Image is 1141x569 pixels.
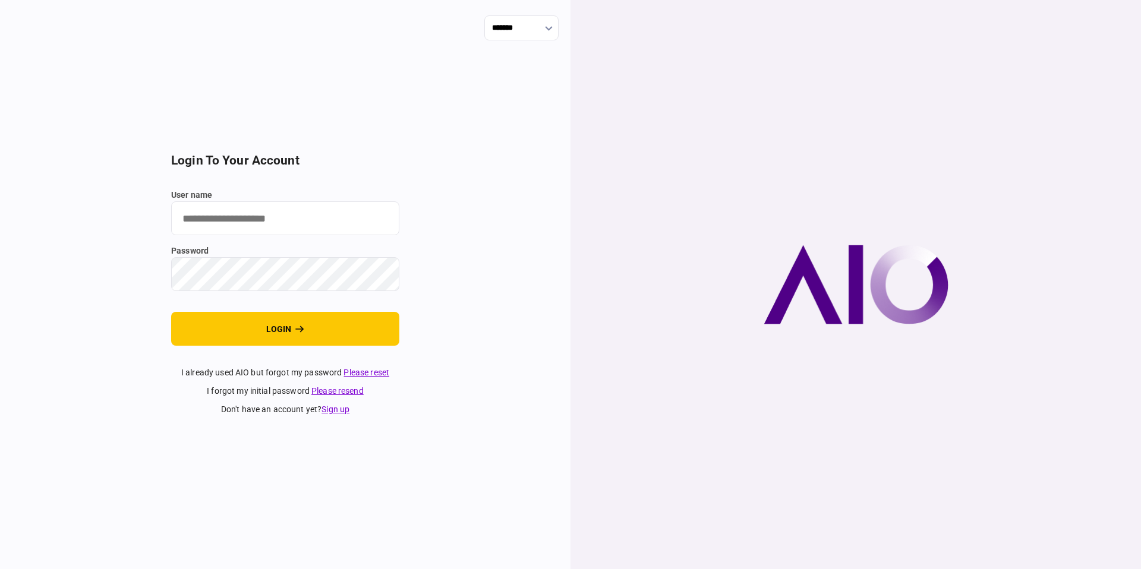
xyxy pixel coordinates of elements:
[322,404,349,414] a: Sign up
[171,201,399,235] input: user name
[171,257,399,291] input: password
[343,368,389,377] a: Please reset
[171,153,399,168] h2: login to your account
[311,386,364,396] a: Please resend
[171,189,399,201] label: user name
[171,245,399,257] label: password
[484,15,559,40] input: show language options
[171,312,399,346] button: login
[171,385,399,397] div: I forgot my initial password
[764,245,948,324] img: AIO company logo
[171,403,399,416] div: don't have an account yet ?
[171,366,399,379] div: I already used AIO but forgot my password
